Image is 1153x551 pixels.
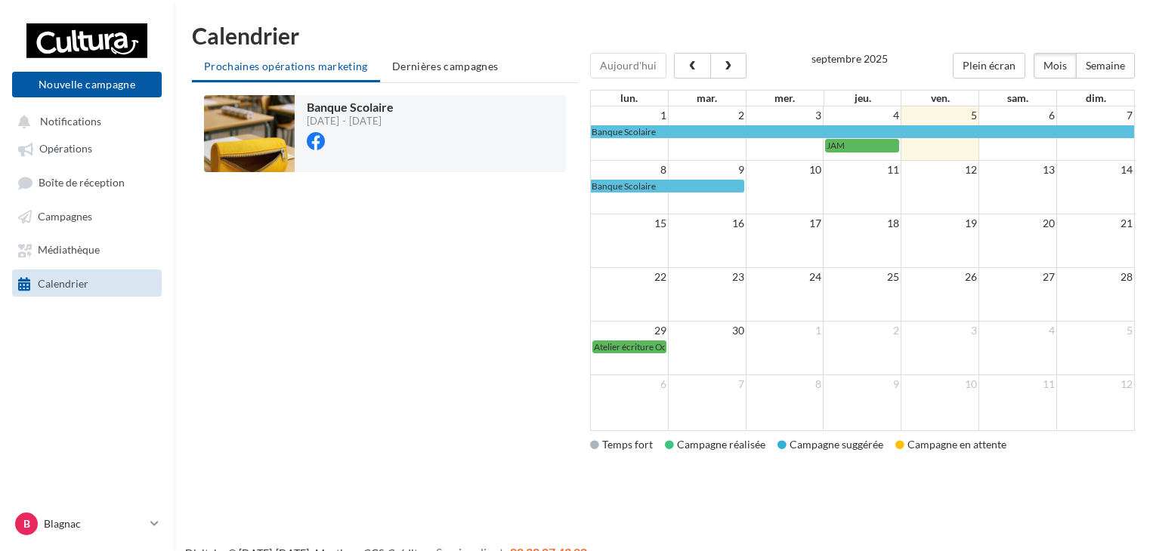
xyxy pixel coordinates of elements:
[1076,53,1135,78] button: Semaine
[39,176,125,189] span: Boîte de réception
[668,375,746,394] td: 7
[827,140,845,151] span: JAM
[1056,322,1134,340] td: 5
[1057,91,1135,106] th: dim.
[44,516,144,531] p: Blagnac
[824,91,901,106] th: jeu.
[591,125,1134,138] a: Banque Scolaire
[592,180,656,192] span: Banque Scolaire
[978,375,1056,394] td: 11
[591,161,669,180] td: 8
[746,91,824,106] th: mer.
[978,268,1056,287] td: 27
[307,116,394,126] div: [DATE] - [DATE]
[39,143,92,155] span: Opérations
[1056,161,1134,180] td: 14
[204,60,368,72] span: Prochaines opérations marketing
[591,375,669,394] td: 6
[592,126,656,137] span: Banque Scolaire
[824,322,901,340] td: 2
[1034,53,1077,78] button: Mois
[746,268,824,287] td: 24
[668,106,746,125] td: 2
[665,437,765,452] div: Campagne réalisée
[668,91,746,106] th: mar.
[901,322,979,340] td: 3
[9,134,165,162] a: Opérations
[594,341,688,352] span: Atelier écriture Octobre
[23,516,30,531] span: B
[824,106,901,125] td: 4
[591,106,669,125] td: 1
[901,161,979,180] td: 12
[824,375,901,394] td: 9
[978,322,1056,340] td: 4
[1056,375,1134,394] td: 12
[1056,268,1134,287] td: 28
[824,161,901,180] td: 11
[12,72,162,97] button: Nouvelle campagne
[901,106,979,125] td: 5
[901,268,979,287] td: 26
[9,168,165,196] a: Boîte de réception
[668,268,746,287] td: 23
[895,437,1006,452] div: Campagne en attente
[668,214,746,233] td: 16
[591,91,669,106] th: lun.
[392,60,499,72] span: Dernières campagnes
[746,322,824,340] td: 1
[192,24,1135,47] h1: Calendrier
[901,91,979,106] th: ven.
[978,106,1056,125] td: 6
[824,268,901,287] td: 25
[901,375,979,394] td: 10
[824,214,901,233] td: 18
[978,161,1056,180] td: 13
[38,277,88,290] span: Calendrier
[12,509,162,538] a: B Blagnac
[746,106,824,125] td: 3
[40,115,101,128] span: Notifications
[307,100,394,114] span: Banque Scolaire
[9,202,165,229] a: Campagnes
[746,375,824,394] td: 8
[591,214,669,233] td: 15
[592,340,666,353] a: Atelier écriture Octobre
[1056,214,1134,233] td: 21
[825,139,899,152] a: JAM
[591,180,744,192] a: Banque Scolaire
[591,268,669,287] td: 22
[953,53,1025,78] button: Plein écran
[978,214,1056,233] td: 20
[590,437,653,452] div: Temps fort
[9,269,165,297] a: Calendrier
[9,235,165,263] a: Médiathèque
[591,322,669,340] td: 29
[777,437,883,452] div: Campagne suggérée
[38,210,92,223] span: Campagnes
[1056,106,1134,125] td: 7
[38,244,100,257] span: Médiathèque
[901,214,979,233] td: 19
[668,322,746,340] td: 30
[668,161,746,180] td: 9
[746,214,824,233] td: 17
[811,53,888,64] h2: septembre 2025
[590,53,666,78] button: Aujourd'hui
[979,91,1057,106] th: sam.
[746,161,824,180] td: 10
